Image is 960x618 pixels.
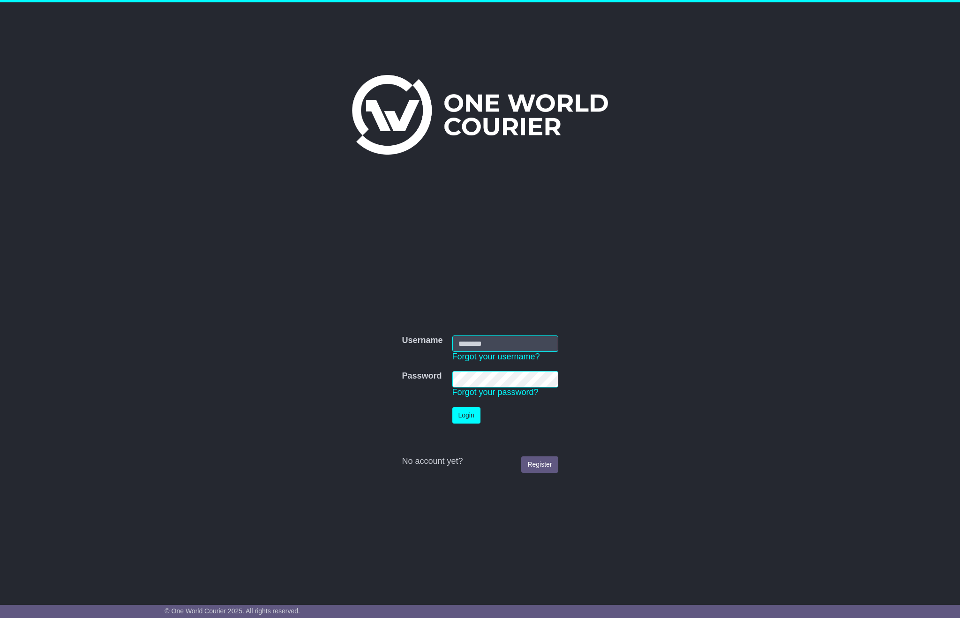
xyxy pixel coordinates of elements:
[402,335,442,346] label: Username
[402,371,442,381] label: Password
[165,607,300,615] span: © One World Courier 2025. All rights reserved.
[452,352,540,361] a: Forgot your username?
[352,75,608,155] img: One World
[402,456,558,467] div: No account yet?
[521,456,558,473] a: Register
[452,387,539,397] a: Forgot your password?
[452,407,480,424] button: Login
